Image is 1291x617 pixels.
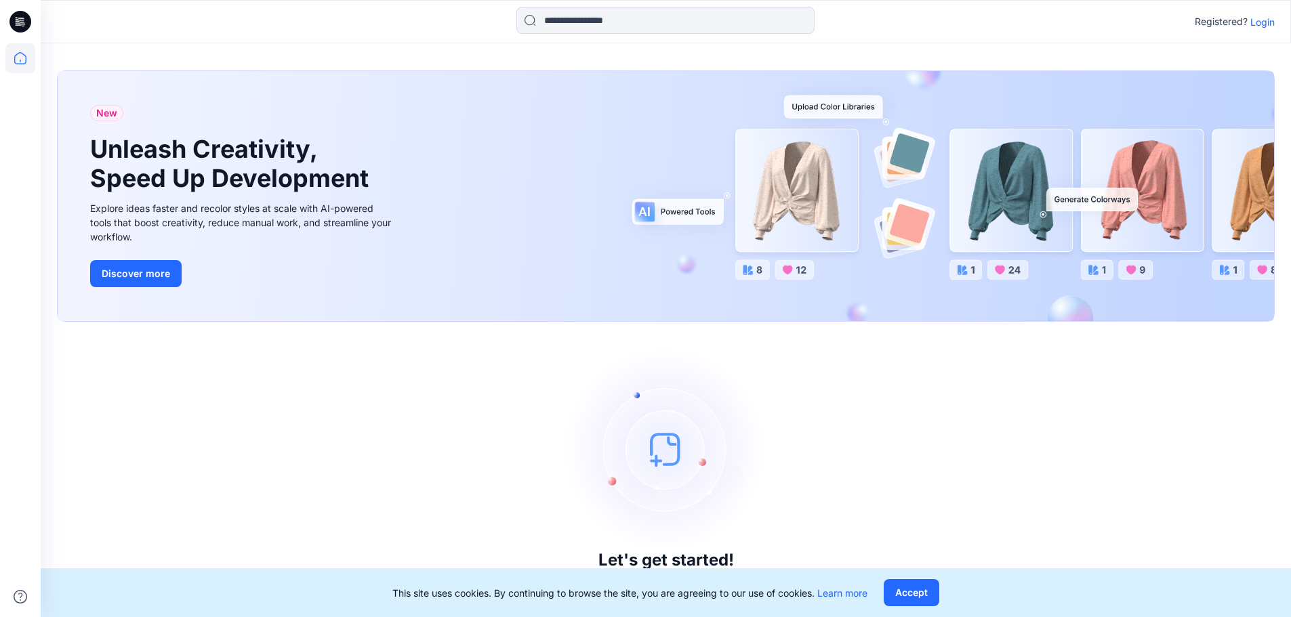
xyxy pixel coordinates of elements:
h1: Unleash Creativity, Speed Up Development [90,135,375,193]
p: Registered? [1195,14,1248,30]
button: Accept [884,579,939,606]
span: New [96,105,117,121]
h3: Let's get started! [598,551,734,570]
p: Login [1250,15,1275,29]
div: Explore ideas faster and recolor styles at scale with AI-powered tools that boost creativity, red... [90,201,395,244]
p: This site uses cookies. By continuing to browse the site, you are agreeing to our use of cookies. [392,586,867,600]
a: Learn more [817,587,867,599]
button: Discover more [90,260,182,287]
a: Discover more [90,260,395,287]
img: empty-state-image.svg [565,347,768,551]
